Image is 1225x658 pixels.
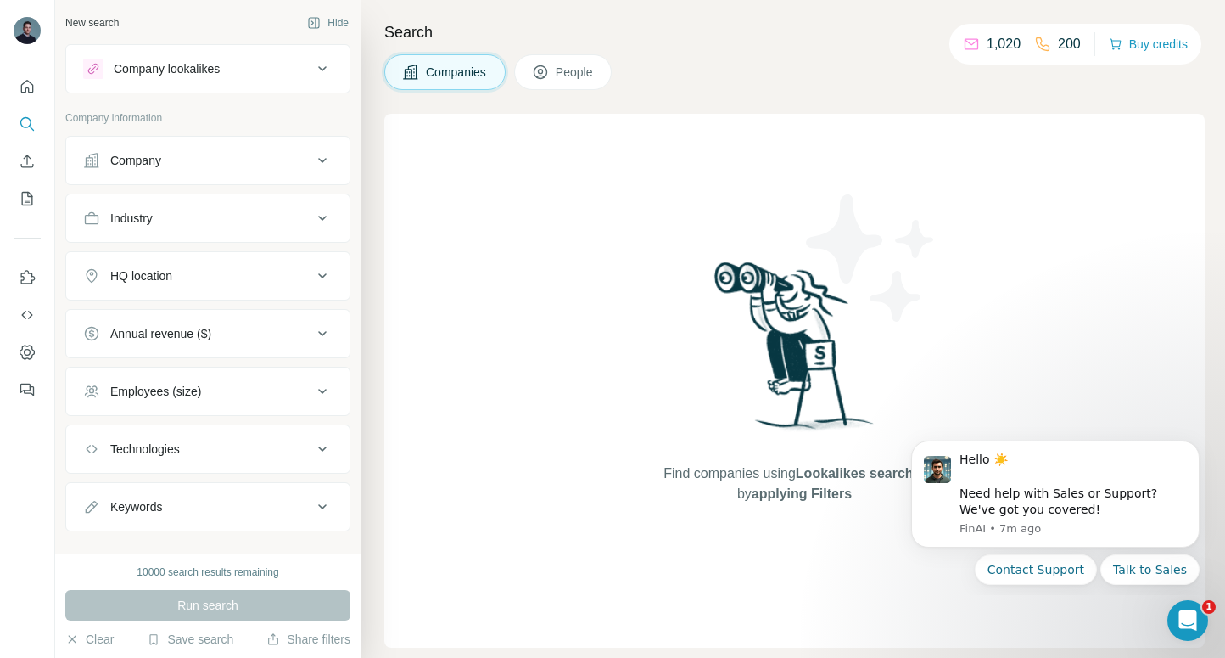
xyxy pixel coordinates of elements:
button: Save search [147,631,233,648]
button: Quick start [14,71,41,102]
span: 1 [1202,600,1216,614]
div: Keywords [110,498,162,515]
span: People [556,64,595,81]
button: Employees (size) [66,371,350,412]
div: Company lookalikes [114,60,220,77]
iframe: Intercom notifications message [886,425,1225,595]
button: Technologies [66,429,350,470]
button: Enrich CSV [14,146,41,177]
div: Annual revenue ($) [110,325,211,342]
div: HQ location [110,267,172,284]
button: Annual revenue ($) [66,313,350,354]
span: Companies [426,64,488,81]
button: Share filters [266,631,350,648]
img: Surfe Illustration - Woman searching with binoculars [707,257,883,447]
button: Search [14,109,41,139]
p: 200 [1058,34,1081,54]
button: Hide [295,10,361,36]
h4: Search [384,20,1205,44]
img: Surfe Illustration - Stars [795,182,948,335]
button: Dashboard [14,337,41,368]
button: Company lookalikes [66,48,350,89]
span: applying Filters [752,486,852,501]
button: My lists [14,183,41,214]
div: Technologies [110,441,180,458]
p: Company information [65,110,350,126]
img: Avatar [14,17,41,44]
button: Industry [66,198,350,239]
span: Find companies using or by [658,464,930,504]
button: Use Surfe on LinkedIn [14,262,41,293]
span: Lookalikes search [796,466,914,481]
div: Employees (size) [110,383,201,400]
div: 10000 search results remaining [137,565,278,580]
div: Industry [110,210,153,227]
button: Clear [65,631,114,648]
button: HQ location [66,256,350,296]
div: New search [65,15,119,31]
div: Company [110,152,161,169]
button: Buy credits [1109,32,1188,56]
button: Use Surfe API [14,300,41,330]
p: 1,020 [987,34,1021,54]
button: Company [66,140,350,181]
button: Keywords [66,486,350,527]
iframe: Intercom live chat [1167,600,1208,641]
button: Feedback [14,374,41,405]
